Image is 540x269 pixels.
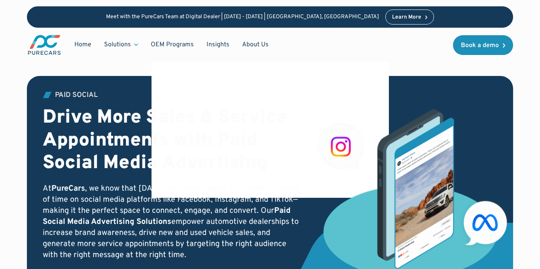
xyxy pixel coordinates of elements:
img: purecars logo [27,34,62,56]
div: Learn More [392,15,421,20]
p: Meet with the PureCars Team at Digital Dealer | [DATE] - [DATE] | [GEOGRAPHIC_DATA], [GEOGRAPHIC_... [106,14,379,21]
h2: Drive More Sales & Service Appointments with Paid Social Media Advertising [43,107,302,175]
a: Book a demo [453,35,513,55]
div: Solutions [104,40,131,49]
div: Book a demo [461,42,499,49]
a: Insights [200,37,236,52]
a: main [27,34,62,56]
a: Learn More [385,9,434,25]
strong: PureCars [51,184,85,194]
a: Home [68,37,98,52]
p: At , we know that [DATE] car buyers spend a significant amount of time on social media platforms ... [43,183,302,261]
a: About Us [236,37,275,52]
div: Paid Social [55,92,98,99]
a: OEM Programs [144,37,200,52]
strong: Paid Social Media Advertising Solutions [43,206,291,227]
div: Solutions [98,37,144,52]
